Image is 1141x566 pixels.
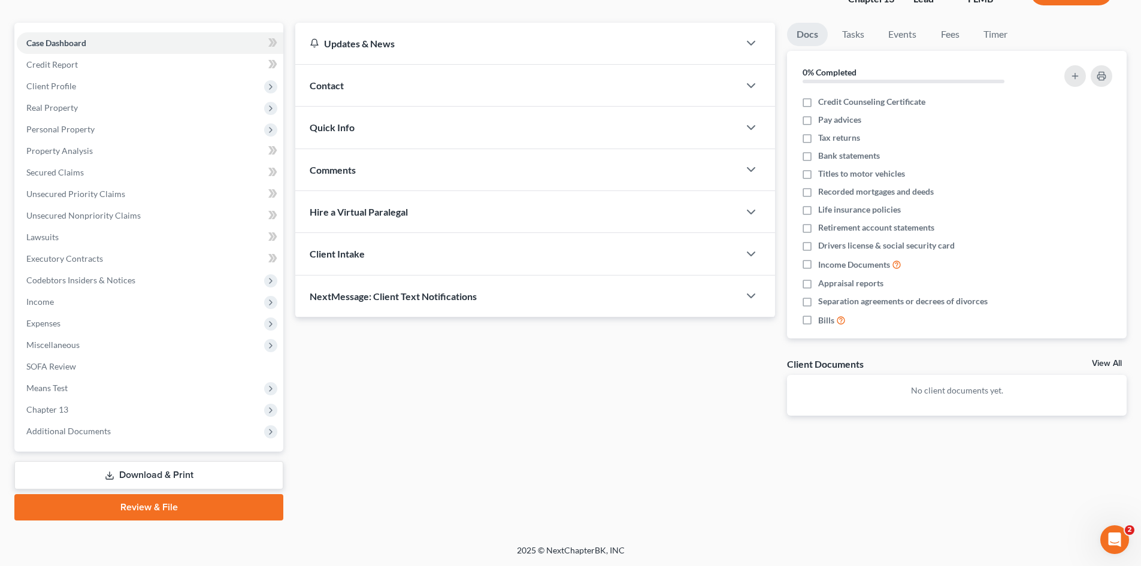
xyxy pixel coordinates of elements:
a: Download & Print [14,461,283,489]
span: Credit Report [26,59,78,69]
div: 2025 © NextChapterBK, INC [229,544,912,566]
a: Executory Contracts [17,248,283,270]
a: SOFA Review [17,356,283,377]
a: Review & File [14,494,283,520]
span: Quick Info [310,122,355,133]
a: Credit Report [17,54,283,75]
span: Case Dashboard [26,38,86,48]
span: Chapter 13 [26,404,68,414]
span: Credit Counseling Certificate [818,96,925,108]
span: SOFA Review [26,361,76,371]
span: Retirement account statements [818,222,934,234]
a: Events [879,23,926,46]
a: Secured Claims [17,162,283,183]
span: Appraisal reports [818,277,883,289]
a: Unsecured Priority Claims [17,183,283,205]
span: Comments [310,164,356,175]
span: Real Property [26,102,78,113]
iframe: Intercom live chat [1100,525,1129,554]
div: Client Documents [787,358,864,370]
span: Drivers license & social security card [818,240,955,252]
a: Docs [787,23,828,46]
span: Secured Claims [26,167,84,177]
span: Client Intake [310,248,365,259]
span: Titles to motor vehicles [818,168,905,180]
span: Bills [818,314,834,326]
span: Miscellaneous [26,340,80,350]
span: Bank statements [818,150,880,162]
span: Hire a Virtual Paralegal [310,206,408,217]
span: Income [26,296,54,307]
a: Property Analysis [17,140,283,162]
span: Executory Contracts [26,253,103,264]
a: Fees [931,23,969,46]
span: Means Test [26,383,68,393]
span: Lawsuits [26,232,59,242]
a: Tasks [833,23,874,46]
span: Codebtors Insiders & Notices [26,275,135,285]
span: Personal Property [26,124,95,134]
span: NextMessage: Client Text Notifications [310,290,477,302]
span: Recorded mortgages and deeds [818,186,934,198]
a: Case Dashboard [17,32,283,54]
span: Additional Documents [26,426,111,436]
span: Income Documents [818,259,890,271]
span: Pay advices [818,114,861,126]
a: View All [1092,359,1122,368]
span: Contact [310,80,344,91]
a: Unsecured Nonpriority Claims [17,205,283,226]
span: Unsecured Nonpriority Claims [26,210,141,220]
span: Life insurance policies [818,204,901,216]
p: No client documents yet. [797,385,1117,396]
a: Timer [974,23,1017,46]
span: Client Profile [26,81,76,91]
strong: 0% Completed [803,67,856,77]
span: 2 [1125,525,1134,535]
span: Unsecured Priority Claims [26,189,125,199]
div: Updates & News [310,37,725,50]
span: Separation agreements or decrees of divorces [818,295,988,307]
span: Tax returns [818,132,860,144]
span: Expenses [26,318,60,328]
a: Lawsuits [17,226,283,248]
span: Property Analysis [26,146,93,156]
